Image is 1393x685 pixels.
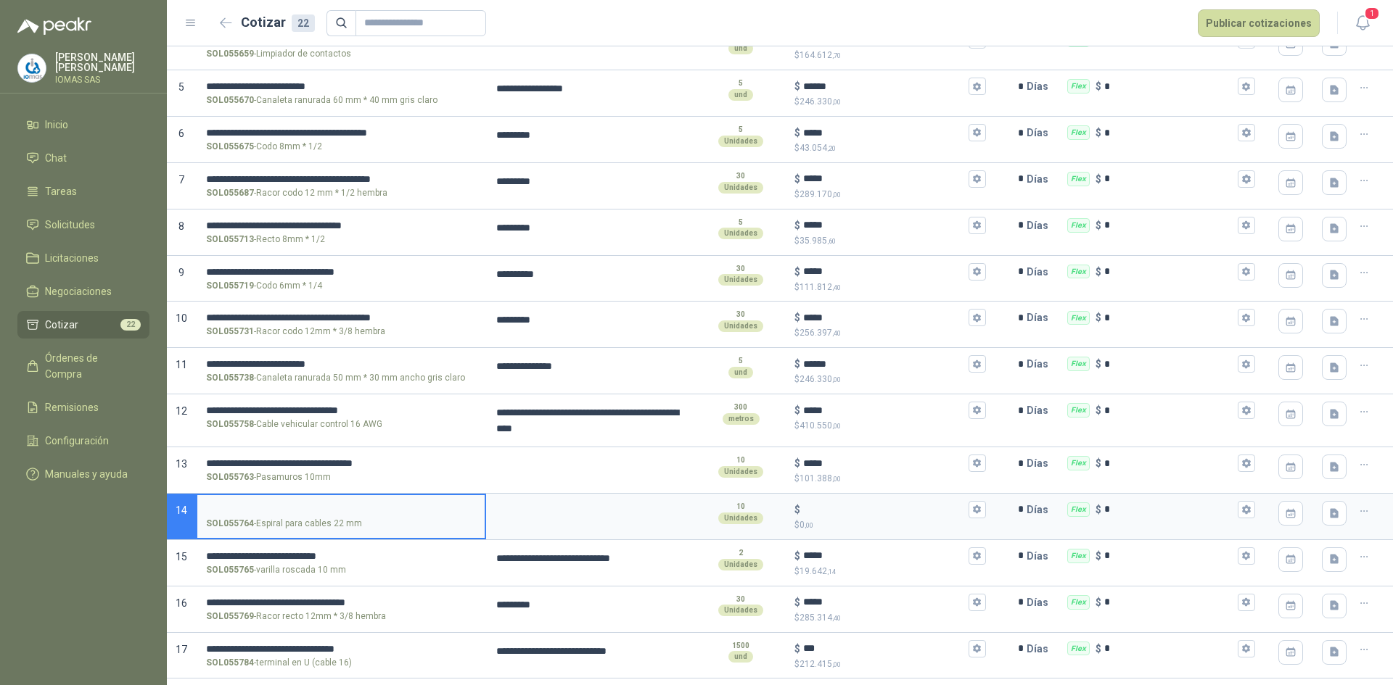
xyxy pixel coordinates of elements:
span: 0 [800,520,813,530]
strong: SOL055765 [206,563,254,577]
p: $ [794,548,800,564]
span: ,00 [832,422,841,430]
button: Flex $ [1238,640,1255,657]
span: 16 [176,597,187,609]
button: $$43.054,20 [969,124,986,141]
strong: SOL055687 [206,186,254,200]
input: $$246.330,00 [803,81,965,92]
p: $ [794,641,800,657]
input: SOL055731-Racor codo 12mm * 3/8 hembra [206,312,476,323]
input: Flex $ [1104,359,1235,370]
a: Manuales y ayuda [17,460,149,488]
strong: SOL055784 [206,656,254,670]
p: Días [1027,634,1054,663]
strong: SOL055670 [206,94,254,107]
span: 12 [176,405,187,417]
div: Flex [1067,403,1090,418]
button: $$19.642,14 [969,547,986,565]
button: $$35.985,60 [969,217,986,234]
p: $ [794,565,985,578]
input: $$19.642,14 [803,550,965,561]
input: $$212.415,00 [803,643,965,654]
span: 289.170 [800,189,841,199]
input: $$256.397,40 [803,312,965,323]
p: $ [794,502,800,518]
input: $$35.985,60 [803,220,965,231]
button: $$256.397,40 [969,309,986,326]
img: Company Logo [18,54,46,82]
a: Licitaciones [17,244,149,272]
span: ,00 [832,98,841,106]
p: $ [794,141,985,155]
h2: Cotizar [241,12,315,33]
span: 9 [178,267,184,278]
button: Flex $ [1238,78,1255,95]
p: 1500 [732,640,749,652]
button: $$111.812,40 [969,263,986,281]
p: 30 [736,170,745,182]
p: 5 [739,355,743,367]
p: 30 [736,309,745,320]
button: $$289.170,00 [969,170,986,188]
div: Unidades [718,182,763,194]
span: ,00 [832,475,841,483]
button: Flex $ [1238,355,1255,373]
input: Flex $ [1104,312,1235,323]
input: $$43.054,20 [803,128,965,138]
span: 22 [120,319,141,331]
input: SOL055670-Canaleta ranurada 60 mm * 40 mm gris claro [206,81,476,92]
span: Tareas [45,183,77,199]
span: 14 [176,505,187,516]
p: $ [794,125,800,141]
p: $ [794,419,985,433]
input: Flex $ [1104,173,1235,184]
input: SOL055784-terminal en U (cable 16) [206,644,476,655]
div: Flex [1067,549,1090,563]
p: $ [1096,356,1101,372]
button: Flex $ [1238,263,1255,281]
input: SOL055687-Racor codo 12 mm * 1/2 hembra [206,174,476,185]
div: und [728,89,753,101]
p: $ [794,310,800,325]
button: 1 [1349,10,1376,36]
p: - varilla roscada 10 mm [206,563,346,577]
span: 11 [176,359,187,370]
p: 30 [736,594,745,605]
button: $$246.330,00 [969,78,986,95]
button: $$212.415,00 [969,640,986,657]
p: Días [1027,211,1054,240]
p: Días [1027,118,1054,147]
div: Flex [1067,218,1090,233]
p: $ [794,49,985,62]
span: Órdenes de Compra [45,350,136,382]
div: Flex [1067,79,1090,94]
p: $ [1096,641,1101,657]
input: $$101.388,00 [803,458,965,469]
strong: SOL055764 [206,517,254,531]
p: - Canaleta ranurada 60 mm * 40 mm gris claro [206,94,437,107]
div: Unidades [718,136,763,147]
p: Días [1027,449,1054,478]
span: 246.330 [800,96,841,107]
p: $ [794,281,985,294]
input: $$111.812,40 [803,266,965,277]
strong: SOL055758 [206,418,254,431]
strong: SOL055738 [206,371,254,385]
a: Tareas [17,178,149,205]
button: $$410.550,00 [969,402,986,419]
span: 43.054 [800,143,836,153]
p: $ [794,611,985,625]
p: 5 [739,124,743,136]
p: 300 [734,402,747,413]
p: $ [794,78,800,94]
p: - Pasamuros 10mm [206,470,331,484]
span: 17 [176,644,187,655]
input: SOL055769-Racor recto 12mm * 3/8 hembra [206,597,476,608]
input: $$0,00 [803,504,965,515]
p: $ [794,402,800,418]
p: - Limpiador de contactos [206,47,351,61]
p: - Racor codo 12mm * 3/8 hembra [206,325,385,339]
input: Flex $ [1104,643,1235,654]
strong: SOL055719 [206,279,254,293]
p: $ [1096,502,1101,518]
